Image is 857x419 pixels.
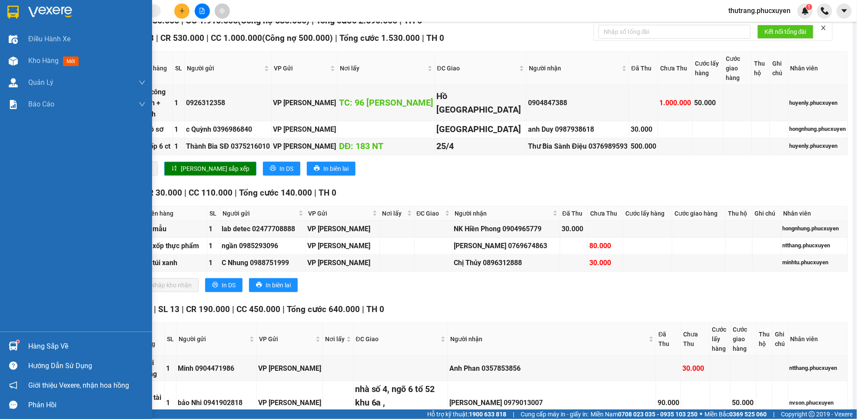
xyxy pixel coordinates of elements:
[265,33,330,43] span: Công nợ 500.000
[259,334,314,344] span: VP Gửi
[436,123,525,136] div: [GEOGRAPHIC_DATA]
[199,8,205,14] span: file-add
[773,323,788,356] th: Ghi chú
[449,363,654,374] div: Anh Phan 0357853856
[140,86,171,119] div: đồ công trình + gạch
[258,363,321,374] div: VP [PERSON_NAME]
[790,125,846,133] div: hongnhung.phucxuyen
[140,141,171,152] div: 3 xốp 6 ct
[588,206,624,221] th: Chưa Thu
[186,97,270,108] div: 0926312358
[154,304,156,314] span: |
[211,33,262,43] span: CC 1.000.000
[788,52,848,85] th: Nhân viên
[801,7,809,15] img: icon-new-feature
[270,165,276,172] span: printer
[9,342,18,351] img: warehouse-icon
[618,411,698,418] strong: 0708 023 035 - 0935 103 250
[323,164,349,173] span: In biên lai
[339,33,420,43] span: Tổng cước 1.530.000
[426,33,444,43] span: TH 0
[272,121,338,138] td: VP Dương Đình Nghệ
[682,363,708,374] div: 30.000
[704,409,767,419] span: Miền Bắc
[206,33,209,43] span: |
[166,397,175,408] div: 1
[174,141,183,152] div: 1
[239,188,312,198] span: Tổng cước 140.000
[589,257,622,268] div: 30.000
[306,238,380,255] td: VP Dương Đình Nghệ
[9,362,17,370] span: question-circle
[139,79,146,86] span: down
[134,278,199,292] button: downloadNhập kho nhận
[840,7,848,15] span: caret-down
[837,3,852,19] button: caret-down
[272,85,338,121] td: VP Hạ Long
[171,165,177,172] span: sort-ascending
[631,141,656,152] div: 500.000
[7,6,19,19] img: logo-vxr
[307,223,378,234] div: VP [PERSON_NAME]
[209,223,219,234] div: 1
[195,3,210,19] button: file-add
[330,33,333,43] span: )
[236,304,280,314] span: CC 450.000
[9,35,18,44] img: warehouse-icon
[256,282,262,289] span: printer
[9,78,18,87] img: warehouse-icon
[757,323,773,356] th: Thu hộ
[366,304,384,314] span: TH 0
[724,52,752,85] th: Cước giao hàng
[165,323,176,356] th: SL
[139,101,146,108] span: down
[166,363,175,374] div: 1
[783,258,846,267] div: minhtu.phucxuyen
[528,124,628,135] div: anh Duy 0987938618
[658,397,679,408] div: 90.000
[436,90,525,117] div: Hồ [GEOGRAPHIC_DATA]
[417,209,443,218] span: ĐC Giao
[140,124,171,135] div: 1 hồ sơ
[731,323,757,356] th: Cước giao hàng
[307,240,378,251] div: VP [PERSON_NAME]
[282,304,285,314] span: |
[147,240,206,251] div: 1 xốp thực phẩm
[174,124,183,135] div: 1
[529,63,620,73] span: Người nhận
[764,27,807,37] span: Kết nối tổng đài
[222,240,305,251] div: ngần 0985293096
[215,3,230,19] button: aim
[560,206,588,221] th: Đã Thu
[235,188,237,198] span: |
[770,52,788,85] th: Ghi chú
[528,141,628,152] div: Thư Bia Sành Điệu 0376989593
[182,304,184,314] span: |
[694,97,722,108] div: 50.000
[273,141,336,152] div: VP [PERSON_NAME]
[17,340,19,343] sup: 1
[752,52,770,85] th: Thu hộ
[9,381,17,389] span: notification
[272,138,338,155] td: VP Hạ Long
[147,223,206,234] div: 1 mẫu
[179,334,248,344] span: Người gửi
[450,334,647,344] span: Người nhận
[528,97,628,108] div: 0904847388
[658,52,693,85] th: Chưa Thu
[273,124,336,135] div: VP [PERSON_NAME]
[721,5,797,16] span: thutrang.phucxuyen
[561,223,586,234] div: 30.000
[753,206,781,221] th: Ghi chú
[187,63,262,73] span: Người gửi
[790,399,846,407] div: nvson.phucxuyen
[262,33,265,43] span: (
[147,257,206,268] div: 1 túi xanh
[700,412,702,416] span: ⚪️
[207,206,220,221] th: SL
[307,162,355,176] button: printerIn biên lai
[249,278,298,292] button: printerIn biên lai
[790,99,846,107] div: huyenly.phucxuyen
[790,142,846,150] div: huyenly.phucxuyen
[781,206,848,221] th: Nhân viên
